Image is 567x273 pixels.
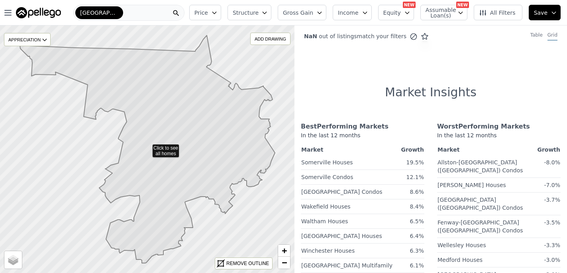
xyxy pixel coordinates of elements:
[534,9,547,17] span: Save
[438,179,506,189] a: [PERSON_NAME] Houses
[547,32,557,41] div: Grid
[301,215,348,225] a: Waltham Houses
[4,33,51,46] div: APPRECIATION
[399,144,424,155] th: Growth
[294,32,429,41] div: out of listings
[385,85,477,99] h1: Market Insights
[4,251,22,269] a: Layers
[544,159,560,166] span: -8.0%
[406,174,424,180] span: 12.1%
[194,9,208,17] span: Price
[437,122,561,131] div: Worst Performing Markets
[437,144,537,155] th: Market
[383,9,401,17] span: Equity
[16,7,61,18] img: Pellego
[301,156,353,166] a: Somerville Houses
[301,259,392,269] a: [GEOGRAPHIC_DATA] Multifamily
[410,233,424,239] span: 6.4%
[338,9,359,17] span: Income
[301,244,355,255] a: Winchester Houses
[403,2,416,8] div: NEW
[282,257,287,267] span: −
[410,262,424,269] span: 6.1%
[426,7,451,18] span: Assumable Loan(s)
[410,189,424,195] span: 8.6%
[410,203,424,210] span: 8.4%
[438,239,486,249] a: Wellesley Houses
[301,131,424,144] div: In the last 12 months
[479,9,516,17] span: All Filters
[530,32,543,41] div: Table
[378,5,414,20] button: Equity
[301,230,382,240] a: [GEOGRAPHIC_DATA] Houses
[544,197,560,203] span: -3.7%
[544,219,560,226] span: -3.5%
[278,5,326,20] button: Gross Gain
[301,200,351,211] a: Wakefield Houses
[282,246,287,255] span: +
[410,248,424,254] span: 6.3%
[278,257,290,269] a: Zoom out
[529,5,561,20] button: Save
[438,216,523,234] a: Fenway-[GEOGRAPHIC_DATA] ([GEOGRAPHIC_DATA]) Condos
[438,193,523,212] a: [GEOGRAPHIC_DATA] ([GEOGRAPHIC_DATA]) Condos
[410,218,424,224] span: 6.5%
[301,122,424,131] div: Best Performing Markets
[304,33,317,39] span: NaN
[333,5,372,20] button: Income
[544,182,560,188] span: -7.0%
[438,253,483,264] a: Medford Houses
[420,5,467,20] button: Assumable Loan(s)
[301,144,399,155] th: Market
[301,185,383,196] a: [GEOGRAPHIC_DATA] Condos
[80,9,118,17] span: [GEOGRAPHIC_DATA]
[226,260,269,267] div: REMOVE OUTLINE
[406,159,424,166] span: 19.5%
[474,5,522,20] button: All Filters
[437,131,561,144] div: In the last 12 months
[537,144,561,155] th: Growth
[544,242,560,248] span: -3.3%
[456,2,469,8] div: NEW
[278,245,290,257] a: Zoom in
[189,5,221,20] button: Price
[251,33,290,45] div: ADD DRAWING
[357,32,407,40] span: match your filters
[438,156,523,174] a: Allston-[GEOGRAPHIC_DATA] ([GEOGRAPHIC_DATA]) Condos
[228,5,271,20] button: Structure
[283,9,313,17] span: Gross Gain
[233,9,258,17] span: Structure
[544,257,560,263] span: -3.0%
[301,171,353,181] a: Somerville Condos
